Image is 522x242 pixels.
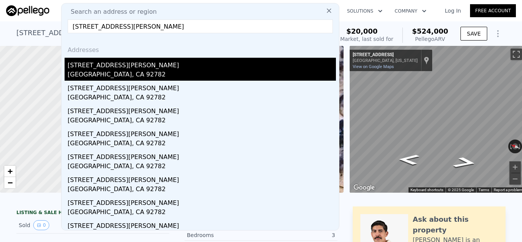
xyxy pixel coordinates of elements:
[16,28,216,38] div: [STREET_ADDRESS][PERSON_NAME] , Val Verde , CA 91384
[353,58,418,63] div: [GEOGRAPHIC_DATA], [US_STATE]
[4,166,16,177] a: Zoom in
[68,149,336,162] div: [STREET_ADDRESS][PERSON_NAME]
[261,231,335,239] div: 3
[68,104,336,116] div: [STREET_ADDRESS][PERSON_NAME]
[353,64,394,69] a: View on Google Maps
[353,52,418,58] div: [STREET_ADDRESS]
[68,185,336,195] div: [GEOGRAPHIC_DATA], CA 92782
[68,127,336,139] div: [STREET_ADDRESS][PERSON_NAME]
[68,58,336,70] div: [STREET_ADDRESS][PERSON_NAME]
[68,195,336,208] div: [STREET_ADDRESS][PERSON_NAME]
[389,4,433,18] button: Company
[68,70,336,81] div: [GEOGRAPHIC_DATA], CA 92782
[511,49,522,60] button: Toggle fullscreen view
[8,166,13,176] span: +
[478,188,489,192] a: Terms (opens in new tab)
[518,140,522,153] button: Rotate clockwise
[68,218,336,231] div: [STREET_ADDRESS][PERSON_NAME]
[443,154,487,171] path: Go South, Euclid Ave
[6,5,49,16] img: Pellego
[68,19,333,33] input: Enter an address, city, region, neighborhood or zip code
[187,231,261,239] div: Bedrooms
[352,183,377,193] img: Google
[68,162,336,172] div: [GEOGRAPHIC_DATA], CA 92782
[68,81,336,93] div: [STREET_ADDRESS][PERSON_NAME]
[412,27,448,35] span: $524,000
[8,178,13,187] span: −
[33,220,49,230] button: View historical data
[389,152,428,167] path: Go North, Euclid Ave
[68,172,336,185] div: [STREET_ADDRESS][PERSON_NAME]
[346,27,378,35] span: $20,000
[470,4,516,17] a: Free Account
[509,173,521,185] button: Zoom out
[413,214,498,236] div: Ask about this property
[352,183,377,193] a: Open this area in Google Maps (opens a new window)
[508,140,512,153] button: Rotate counterclockwise
[68,208,336,218] div: [GEOGRAPHIC_DATA], CA 92782
[68,139,336,149] div: [GEOGRAPHIC_DATA], CA 92782
[331,35,393,43] div: Off Market, last sold for
[341,4,389,18] button: Solutions
[65,7,157,16] span: Search an address or region
[509,161,521,173] button: Zoom in
[436,7,470,15] a: Log In
[19,220,87,230] div: Sold
[490,26,506,41] button: Show Options
[65,39,336,58] div: Addresses
[16,210,169,217] div: LISTING & SALE HISTORY
[412,35,448,43] div: Pellego ARV
[448,188,474,192] span: © 2025 Google
[460,27,487,41] button: SAVE
[68,93,336,104] div: [GEOGRAPHIC_DATA], CA 92782
[410,187,443,193] button: Keyboard shortcuts
[68,116,336,127] div: [GEOGRAPHIC_DATA], CA 92782
[4,177,16,188] a: Zoom out
[424,56,429,65] a: Show location on map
